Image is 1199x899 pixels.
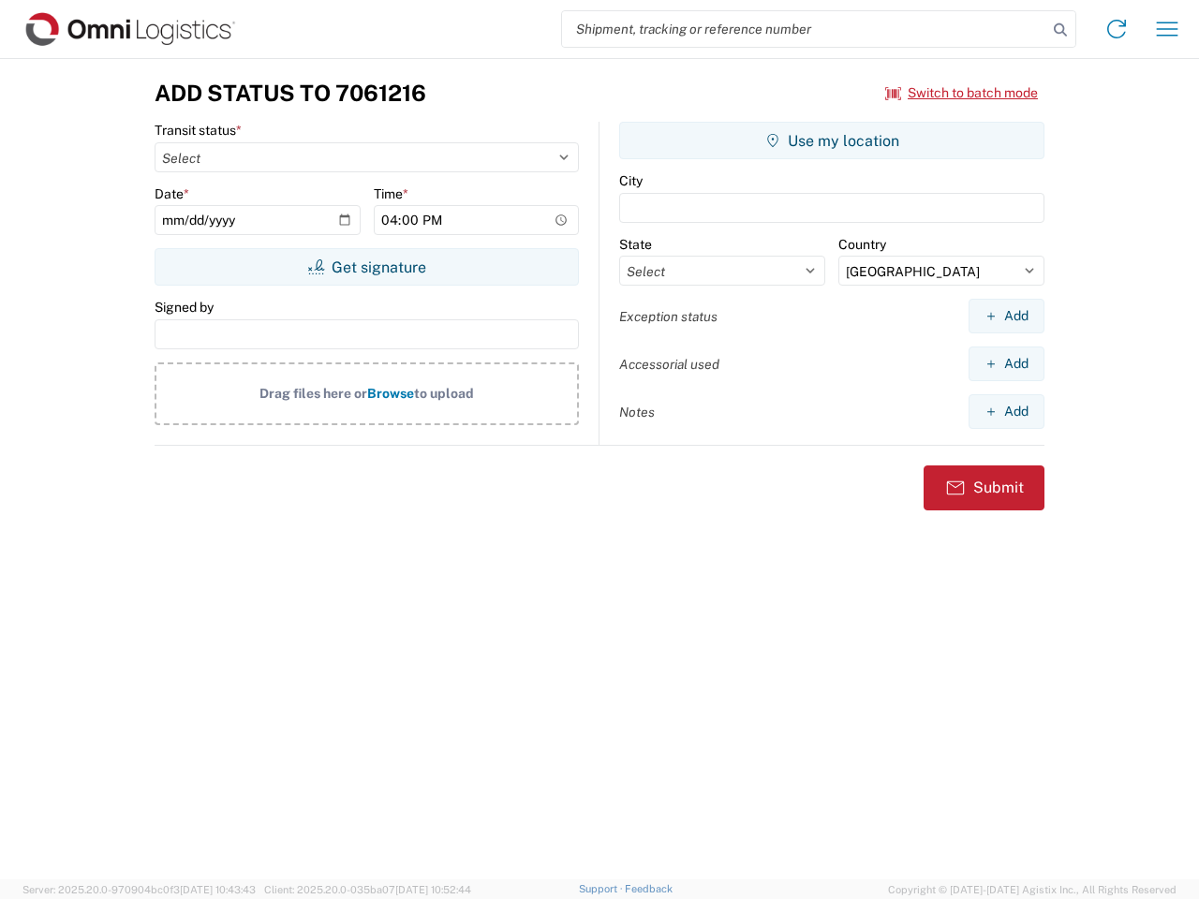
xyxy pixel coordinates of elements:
label: Signed by [155,299,214,316]
h3: Add Status to 7061216 [155,80,426,107]
span: to upload [414,386,474,401]
span: Client: 2025.20.0-035ba07 [264,884,471,895]
label: City [619,172,643,189]
label: Date [155,185,189,202]
span: Drag files here or [259,386,367,401]
a: Support [579,883,626,894]
button: Use my location [619,122,1044,159]
label: Country [838,236,886,253]
label: Time [374,185,408,202]
a: Feedback [625,883,673,894]
button: Switch to batch mode [885,78,1038,109]
span: [DATE] 10:52:44 [395,884,471,895]
button: Add [969,299,1044,333]
span: [DATE] 10:43:43 [180,884,256,895]
span: Copyright © [DATE]-[DATE] Agistix Inc., All Rights Reserved [888,881,1177,898]
label: Accessorial used [619,356,719,373]
label: Notes [619,404,655,420]
label: Exception status [619,308,718,325]
span: Browse [367,386,414,401]
label: State [619,236,652,253]
span: Server: 2025.20.0-970904bc0f3 [22,884,256,895]
button: Add [969,346,1044,381]
button: Get signature [155,248,579,286]
input: Shipment, tracking or reference number [562,11,1047,47]
button: Submit [924,465,1044,510]
button: Add [969,394,1044,429]
label: Transit status [155,122,242,139]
